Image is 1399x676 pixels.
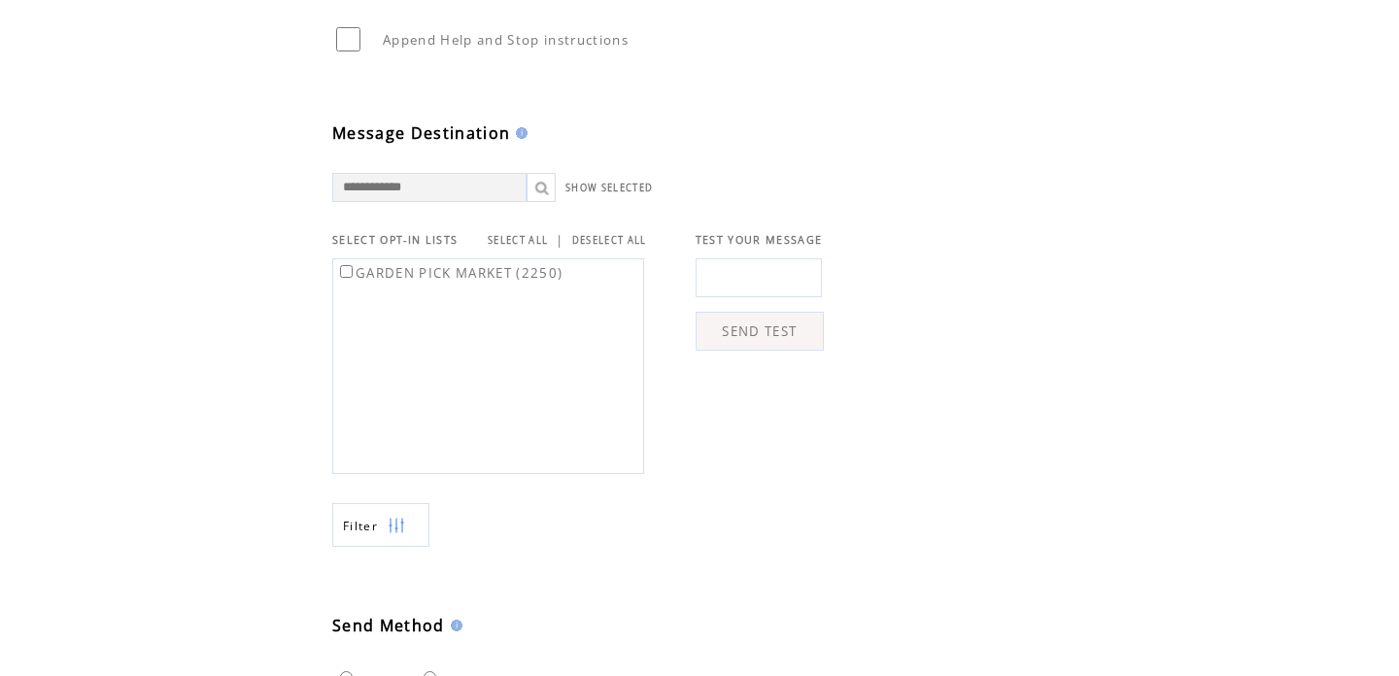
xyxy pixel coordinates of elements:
[340,265,353,278] input: GARDEN PICK MARKET (2250)
[696,312,824,351] a: SEND TEST
[332,503,429,547] a: Filter
[445,620,462,631] img: help.gif
[332,233,458,247] span: SELECT OPT-IN LISTS
[565,182,653,194] a: SHOW SELECTED
[336,264,563,282] label: GARDEN PICK MARKET (2250)
[510,127,528,139] img: help.gif
[332,615,445,636] span: Send Method
[388,504,405,548] img: filters.png
[488,234,548,247] a: SELECT ALL
[332,122,510,144] span: Message Destination
[556,231,563,249] span: |
[343,518,378,534] span: Show filters
[383,31,629,49] span: Append Help and Stop instructions
[696,233,823,247] span: TEST YOUR MESSAGE
[572,234,647,247] a: DESELECT ALL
